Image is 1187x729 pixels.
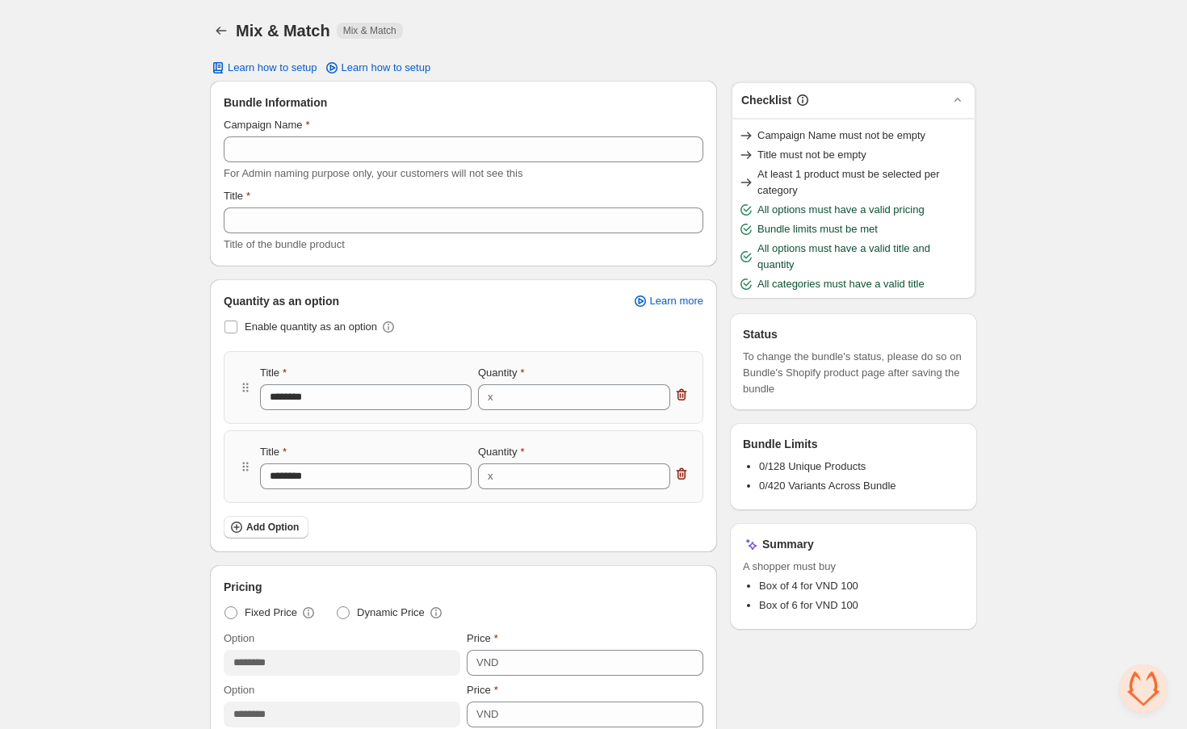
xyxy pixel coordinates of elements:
span: To change the bundle's status, please do so on Bundle's Shopify product page after saving the bundle [743,349,964,397]
li: Box of 4 for VND 100 [759,578,964,594]
h1: Mix & Match [236,21,330,40]
label: Price [467,631,498,647]
span: Bundle limits must be met [757,221,878,237]
span: Title of the bundle product [224,238,345,250]
a: Open chat [1119,664,1168,713]
span: 0/420 Variants Across Bundle [759,480,896,492]
span: 0/128 Unique Products [759,460,866,472]
div: x [488,468,493,484]
span: Campaign Name must not be empty [757,128,925,144]
span: Learn more [650,295,703,308]
div: VND [476,655,498,671]
span: All options must have a valid title and quantity [757,241,969,273]
button: Learn how to setup [200,57,327,79]
button: Add Option [224,516,308,538]
span: For Admin naming purpose only, your customers will not see this [224,167,522,179]
span: Enable quantity as an option [245,321,377,333]
span: All categories must have a valid title [757,276,925,292]
span: A shopper must buy [743,559,964,575]
h3: Bundle Limits [743,436,818,452]
span: Quantity as an option [224,293,339,309]
span: Learn how to setup [228,61,317,74]
span: Learn how to setup [342,61,431,74]
span: At least 1 product must be selected per category [757,166,969,199]
a: Learn more [623,290,713,312]
label: Option [224,682,254,698]
label: Title [260,444,287,460]
a: Learn how to setup [314,57,441,79]
span: Title must not be empty [757,147,866,163]
span: Pricing [224,579,262,595]
span: Bundle Information [224,94,327,111]
label: Title [260,365,287,381]
div: VND [476,706,498,723]
button: Back [210,19,233,42]
span: All options must have a valid pricing [757,202,925,218]
label: Option [224,631,254,647]
span: Add Option [246,521,299,534]
h3: Summary [762,536,814,552]
span: Mix & Match [343,24,396,37]
label: Quantity [478,444,524,460]
label: Campaign Name [224,117,310,133]
h3: Status [743,326,778,342]
h3: Checklist [741,92,791,108]
span: Dynamic Price [357,605,425,621]
label: Title [224,188,250,204]
li: Box of 6 for VND 100 [759,597,964,614]
label: Price [467,682,498,698]
span: Fixed Price [245,605,297,621]
div: x [488,389,493,405]
label: Quantity [478,365,524,381]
